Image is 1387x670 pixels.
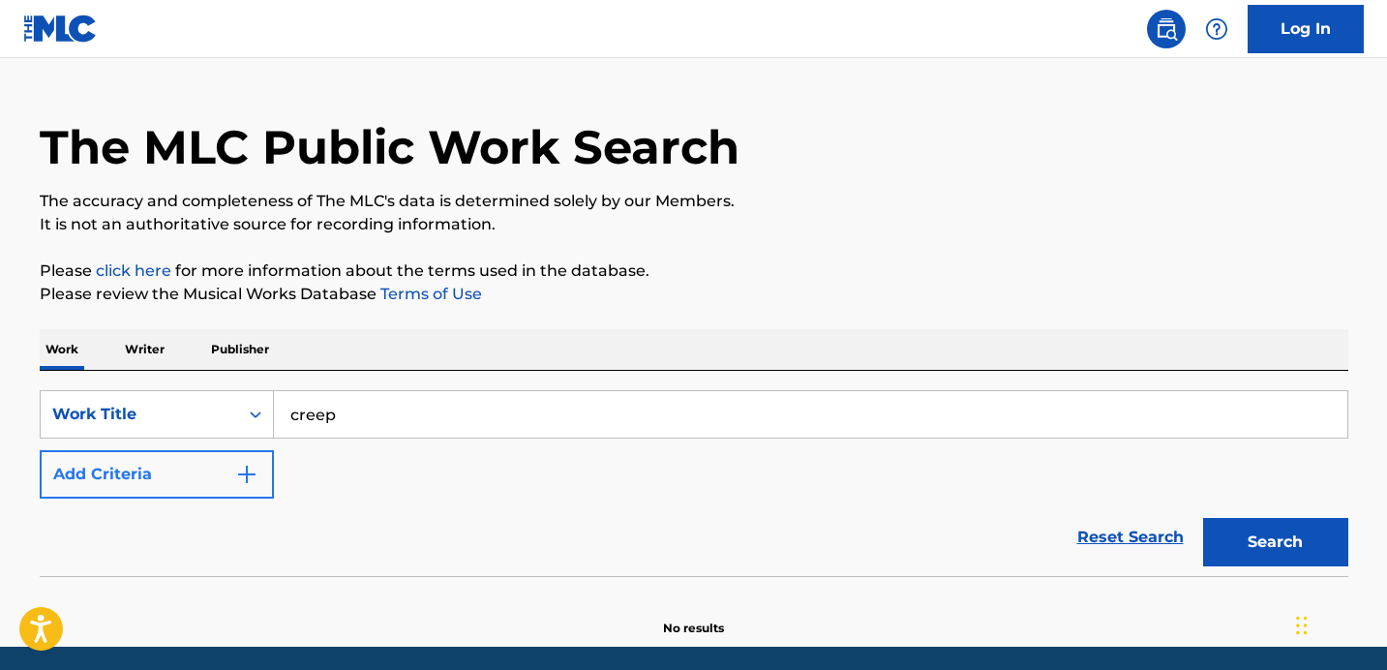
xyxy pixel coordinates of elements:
[1068,516,1193,559] a: Reset Search
[377,285,482,303] a: Terms of Use
[23,15,98,43] img: MLC Logo
[1248,5,1364,53] a: Log In
[1296,596,1308,655] div: Drag
[40,390,1348,576] form: Search Form
[119,329,170,370] p: Writer
[235,463,258,486] img: 9d2ae6d4665cec9f34b9.svg
[1203,518,1348,566] button: Search
[663,596,724,637] p: No results
[1290,577,1387,670] iframe: Chat Widget
[40,190,1348,213] p: The accuracy and completeness of The MLC's data is determined solely by our Members.
[40,450,274,499] button: Add Criteria
[40,118,739,176] h1: The MLC Public Work Search
[1155,17,1178,41] img: search
[1147,10,1186,48] a: Public Search
[205,329,275,370] p: Publisher
[1197,10,1236,48] div: Help
[52,403,226,426] div: Work Title
[1205,17,1228,41] img: help
[40,259,1348,283] p: Please for more information about the terms used in the database.
[40,213,1348,236] p: It is not an authoritative source for recording information.
[40,329,84,370] p: Work
[40,283,1348,306] p: Please review the Musical Works Database
[96,261,171,280] a: click here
